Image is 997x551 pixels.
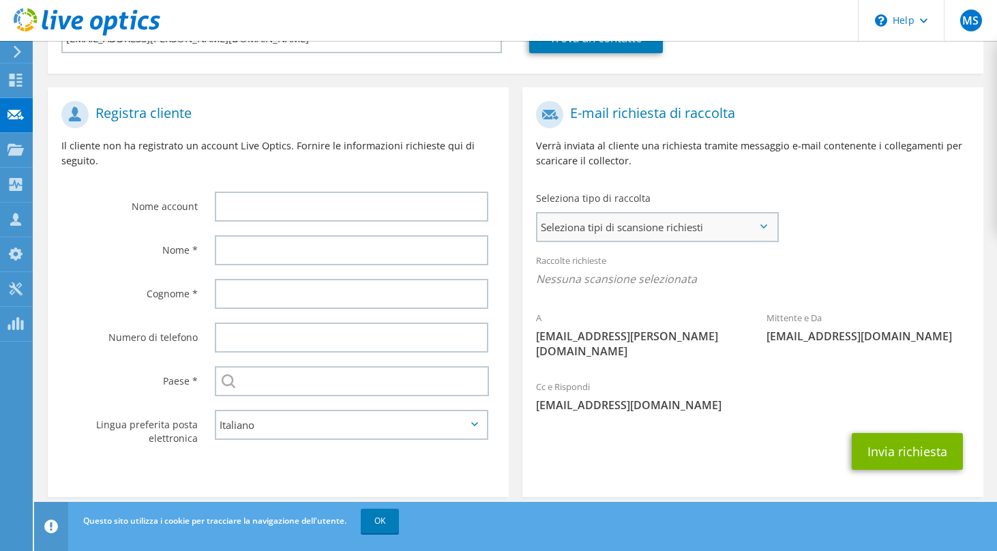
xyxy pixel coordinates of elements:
svg: \n [875,14,887,27]
label: Numero di telefono [61,323,198,344]
span: Questo sito utilizza i cookie per tracciare la navigazione dell'utente. [83,515,346,526]
label: Paese * [61,366,198,388]
span: [EMAIL_ADDRESS][PERSON_NAME][DOMAIN_NAME] [536,329,739,359]
h1: E-mail richiesta di raccolta [536,101,963,128]
label: Nome account [61,192,198,213]
a: OK [361,509,399,533]
div: Mittente e Da [753,303,983,351]
button: Invia richiesta [852,433,963,470]
span: [EMAIL_ADDRESS][DOMAIN_NAME] [536,398,970,413]
p: Il cliente non ha registrato un account Live Optics. Fornire le informazioni richieste qui di seg... [61,138,495,168]
h1: Registra cliente [61,101,488,128]
span: Seleziona tipi di scansione richiesti [537,213,777,241]
div: Cc e Rispondi [522,372,983,419]
span: [EMAIL_ADDRESS][DOMAIN_NAME] [767,329,970,344]
p: Verrà inviata al cliente una richiesta tramite messaggio e-mail contenente i collegamenti per sca... [536,138,970,168]
label: Nome * [61,235,198,257]
div: A [522,303,753,366]
label: Cognome * [61,279,198,301]
label: Lingua preferita posta elettronica [61,410,198,445]
div: Raccolte richieste [522,246,983,297]
span: MS [960,10,982,31]
span: Nessuna scansione selezionata [536,271,970,286]
label: Seleziona tipo di raccolta [536,192,651,205]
